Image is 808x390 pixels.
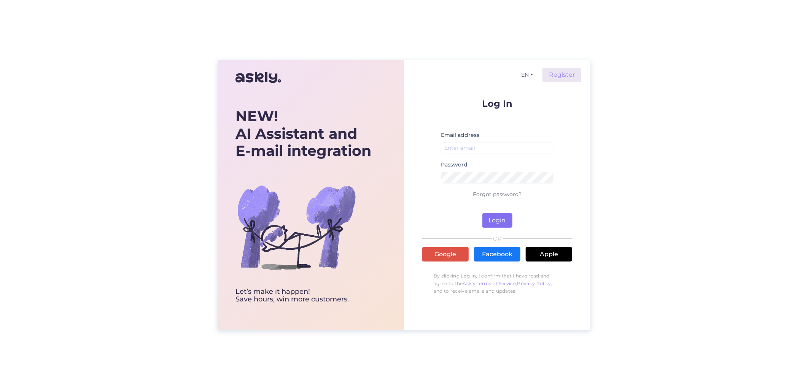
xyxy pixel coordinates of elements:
input: Enter email [441,142,554,154]
a: Facebook [474,247,520,262]
a: Apple [526,247,572,262]
a: Askly Terms of Service [463,281,516,286]
img: bg-askly [235,166,357,288]
a: Google [422,247,469,262]
p: Log In [422,99,572,108]
p: By clicking Log In, I confirm that I have read and agree to the , , and to receive emails and upd... [422,268,572,299]
button: Login [482,213,512,228]
label: Password [441,161,468,169]
div: Let’s make it happen! Save hours, win more customers. [235,288,371,303]
div: AI Assistant and E-mail integration [235,108,371,160]
a: Forgot password? [473,191,522,198]
img: Askly [235,68,281,87]
a: Register [542,68,581,82]
span: OR [492,236,503,241]
button: EN [518,70,536,81]
b: NEW! [235,107,278,125]
label: Email address [441,131,479,139]
a: Privacy Policy [517,281,551,286]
